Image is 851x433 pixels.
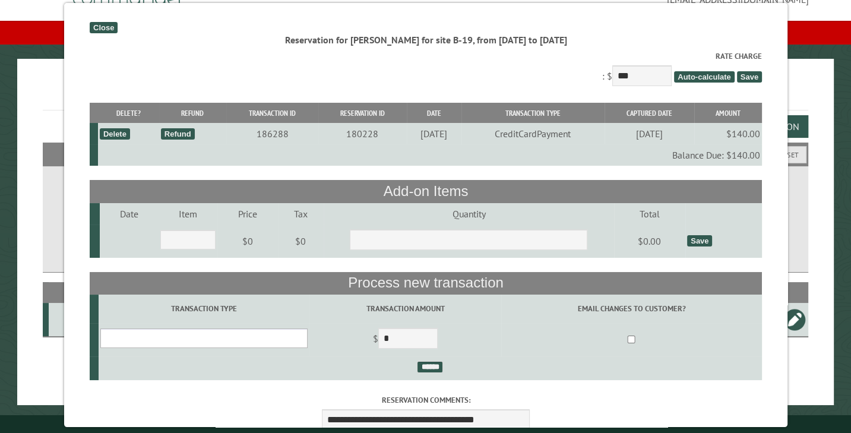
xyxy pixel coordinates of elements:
label: Reservation comments: [89,394,761,406]
td: 180228 [318,123,406,144]
label: Rate Charge [89,50,761,62]
td: [DATE] [406,123,461,144]
th: Delete? [97,103,159,124]
div: : $ [89,50,761,89]
td: $ [309,323,501,356]
td: $0 [277,225,324,258]
td: CreditCardPayment [461,123,604,144]
td: Quantity [324,203,613,225]
div: Refund [160,128,194,140]
th: Site [49,282,115,303]
th: Transaction Type [461,103,604,124]
th: Captured Date [604,103,694,124]
small: © Campground Commander LLC. All rights reserved. [358,420,492,428]
th: Reservation ID [318,103,406,124]
div: Save [687,235,712,246]
td: Tax [277,203,324,225]
h2: Filters [43,143,809,165]
th: Amount [694,103,762,124]
span: Auto-calculate [674,71,735,83]
th: Add-on Items [89,180,761,203]
th: Transaction ID [226,103,318,124]
td: $0.00 [613,225,685,258]
div: Delete [99,128,129,140]
label: Email changes to customer? [502,303,760,314]
button: Reset [771,146,806,163]
td: Total [613,203,685,225]
td: $140.00 [694,123,762,144]
label: Transaction Type [100,303,308,314]
td: $0 [217,225,277,258]
th: Date [406,103,461,124]
td: Date [99,203,158,225]
div: Reservation for [PERSON_NAME] for site B-19, from [DATE] to [DATE] [89,33,761,46]
div: B-19 [53,314,113,325]
h1: Reservations [43,78,809,110]
div: Close [89,22,117,33]
td: 186288 [226,123,318,144]
th: Process new transaction [89,272,761,295]
td: Balance Due: $140.00 [97,144,761,166]
th: Refund [159,103,226,124]
td: [DATE] [604,123,694,144]
label: Transaction Amount [311,303,499,314]
td: Item [158,203,217,225]
span: Save [736,71,761,83]
td: Price [217,203,277,225]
